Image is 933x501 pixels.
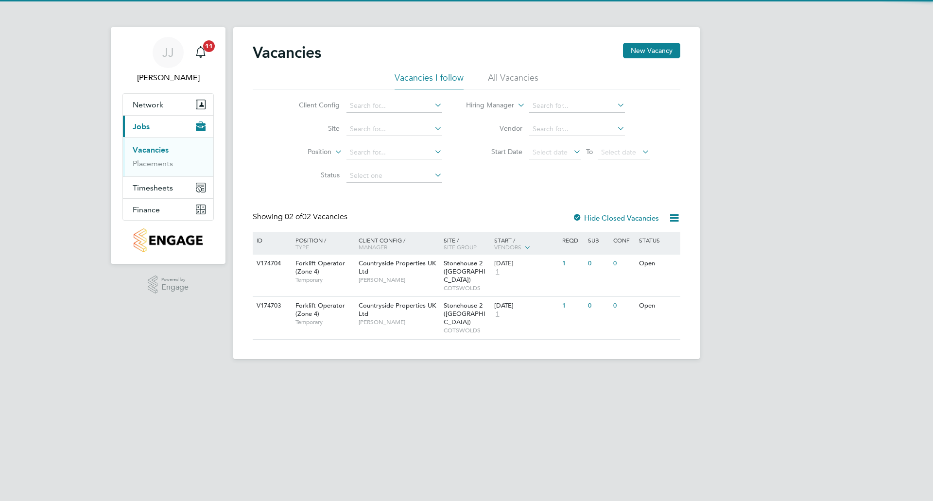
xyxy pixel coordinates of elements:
[295,259,345,276] span: Forklift Operator (Zone 4)
[572,213,659,223] label: Hide Closed Vacancies
[203,40,215,52] span: 11
[161,276,189,284] span: Powered by
[359,276,439,284] span: [PERSON_NAME]
[492,232,560,256] div: Start /
[494,302,557,310] div: [DATE]
[284,101,340,109] label: Client Config
[161,283,189,292] span: Engage
[560,255,585,273] div: 1
[111,27,225,264] nav: Main navigation
[346,146,442,159] input: Search for...
[488,72,538,89] li: All Vacancies
[134,228,202,252] img: countryside-properties-logo-retina.png
[133,183,173,192] span: Timesheets
[441,232,492,255] div: Site /
[466,124,522,133] label: Vendor
[122,72,214,84] span: Joanna Jones
[133,205,160,214] span: Finance
[122,228,214,252] a: Go to home page
[359,301,436,318] span: Countryside Properties UK Ltd
[444,301,485,326] span: Stonehouse 2 ([GEOGRAPHIC_DATA])
[123,177,213,198] button: Timesheets
[359,318,439,326] span: [PERSON_NAME]
[623,43,680,58] button: New Vacancy
[253,43,321,62] h2: Vacancies
[295,243,309,251] span: Type
[444,327,490,334] span: COTSWOLDS
[359,243,387,251] span: Manager
[276,147,331,157] label: Position
[123,199,213,220] button: Finance
[637,297,679,315] div: Open
[346,169,442,183] input: Select one
[295,276,354,284] span: Temporary
[560,232,585,248] div: Reqd
[123,137,213,176] div: Jobs
[346,122,442,136] input: Search for...
[295,301,345,318] span: Forklift Operator (Zone 4)
[346,99,442,113] input: Search for...
[529,99,625,113] input: Search for...
[560,297,585,315] div: 1
[288,232,356,255] div: Position /
[253,212,349,222] div: Showing
[133,159,173,168] a: Placements
[284,124,340,133] label: Site
[295,318,354,326] span: Temporary
[123,116,213,137] button: Jobs
[356,232,441,255] div: Client Config /
[254,255,288,273] div: V174704
[133,122,150,131] span: Jobs
[586,297,611,315] div: 0
[285,212,302,222] span: 02 of
[444,284,490,292] span: COTSWOLDS
[494,243,521,251] span: Vendors
[133,145,169,155] a: Vacancies
[395,72,464,89] li: Vacancies I follow
[466,147,522,156] label: Start Date
[444,259,485,284] span: Stonehouse 2 ([GEOGRAPHIC_DATA])
[444,243,477,251] span: Site Group
[254,232,288,248] div: ID
[601,148,636,156] span: Select date
[533,148,568,156] span: Select date
[583,145,596,158] span: To
[458,101,514,110] label: Hiring Manager
[494,259,557,268] div: [DATE]
[586,232,611,248] div: Sub
[162,46,174,59] span: JJ
[494,310,501,318] span: 1
[611,255,636,273] div: 0
[529,122,625,136] input: Search for...
[123,94,213,115] button: Network
[637,255,679,273] div: Open
[284,171,340,179] label: Status
[285,212,347,222] span: 02 Vacancies
[637,232,679,248] div: Status
[122,37,214,84] a: JJ[PERSON_NAME]
[494,268,501,276] span: 1
[359,259,436,276] span: Countryside Properties UK Ltd
[586,255,611,273] div: 0
[191,37,210,68] a: 11
[133,100,163,109] span: Network
[148,276,189,294] a: Powered byEngage
[611,232,636,248] div: Conf
[611,297,636,315] div: 0
[254,297,288,315] div: V174703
